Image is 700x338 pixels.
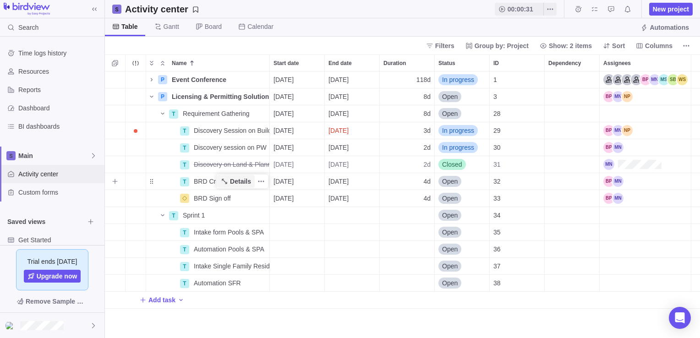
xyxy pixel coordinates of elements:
span: Automations [637,21,693,34]
div: Assignees [600,275,691,292]
div: Dependency [545,258,600,275]
span: Show: 2 items [536,39,596,52]
span: Assignees [603,59,631,68]
div: BRD Creation [190,173,269,190]
span: Calendar [247,22,273,31]
div: Start date [270,258,325,275]
div: Mario Noronha [649,74,660,85]
span: Main [18,151,90,160]
div: Brad Purdue [640,74,651,85]
div: T [180,228,189,237]
span: Duration [383,59,406,68]
span: 28 [493,109,501,118]
div: Dependency [545,88,600,105]
div: Trouble indication [126,173,146,190]
span: 118d [416,75,431,84]
span: Save your current layout and filters as a View [121,3,203,16]
div: Trouble indication [126,275,146,292]
span: BRD Creation [194,177,233,186]
div: Dependency [545,224,600,241]
div: 1 [490,71,544,88]
div: Logistics Coordinator [612,74,623,85]
div: Name [146,207,270,224]
span: More actions [544,3,557,16]
span: In progress [442,75,474,84]
span: Time logs [572,3,585,16]
div: Trouble indication [126,224,146,241]
div: 28 [490,105,544,122]
span: Discovery on Land & Plannning [194,160,269,169]
div: Duration [380,241,435,258]
span: 29 [493,126,501,135]
span: Activity center [18,169,101,179]
div: Trouble indication [126,122,146,139]
div: Duration [380,71,435,88]
span: Table [121,22,138,31]
span: End date [328,59,352,68]
div: 30 [490,139,544,156]
span: Custom forms [18,188,101,197]
span: 1 [493,75,497,84]
div: Natalie Prague [622,125,633,136]
div: Trouble indication [126,207,146,224]
div: Duration [380,224,435,241]
span: Automations [650,23,689,32]
div: T [180,279,189,288]
span: Requirement Gathering [183,109,250,118]
div: BRD Sign off [190,190,269,207]
div: Dependency [545,139,600,156]
span: 8d [423,92,431,101]
div: Dependency [545,156,600,173]
div: Start date [270,55,324,71]
div: In progress [435,139,489,156]
div: End date [325,105,380,122]
div: Natalie Prague [622,91,633,102]
div: Sandra Bellmont [667,74,678,85]
div: ID [490,275,545,292]
span: Remove Sample Data [26,296,88,307]
span: Add activity [177,294,185,306]
div: End date [325,71,380,88]
span: Gantt [164,22,179,31]
span: BI dashboards [18,122,101,131]
div: Mark Steinson [658,74,669,85]
div: Assignees [600,190,691,207]
div: End date [325,88,380,105]
span: [DATE] [273,160,294,169]
div: Start date [270,105,325,122]
div: Mario Noronha [612,125,623,136]
div: Assignees [600,258,691,275]
span: 00:00:31 [508,5,533,14]
div: End date [325,241,380,258]
div: ID [490,207,545,224]
div: Trouble indication [126,156,146,173]
span: Open [442,177,458,186]
div: Name [146,88,270,105]
div: Discovery on Land & Plannning [190,156,269,173]
div: Trouble indication [126,88,146,105]
div: Duration [380,88,435,105]
span: Details [230,177,251,186]
span: 32 [493,177,501,186]
span: Event Conference [172,75,226,84]
span: In progress [442,143,474,152]
div: Assignees [600,71,691,88]
span: Details [217,175,255,188]
span: Sort [599,39,629,52]
span: [DATE] [273,177,294,186]
div: Status [435,190,490,207]
div: In progress [435,71,489,88]
span: Columns [632,39,676,52]
span: Open [442,109,458,118]
div: Name [146,122,270,139]
span: Resources [18,67,101,76]
div: Dependency [545,105,600,122]
div: End date [325,224,380,241]
div: Status [435,258,490,275]
span: New project [653,5,689,14]
div: Name [146,71,270,88]
div: T [180,262,189,271]
div: Duration [380,275,435,292]
div: Status [435,55,489,71]
div: Trouble indication [126,71,146,88]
